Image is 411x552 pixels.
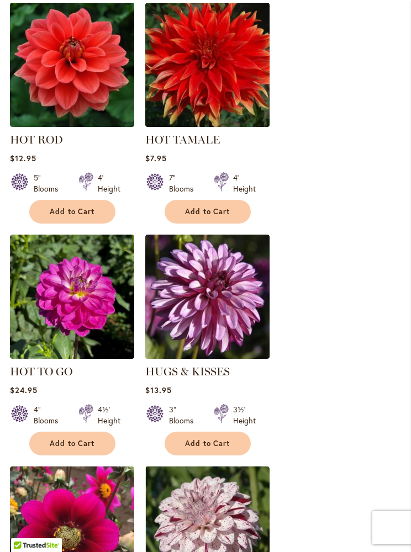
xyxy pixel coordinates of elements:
span: Add to Cart [50,207,95,216]
img: HOT ROD [10,3,134,127]
div: 4" Blooms [34,404,65,426]
a: Hot Tamale [145,119,270,129]
div: 4' Height [98,172,120,194]
a: HOT ROD [10,133,63,146]
span: Add to Cart [185,207,230,216]
a: HOT TO GO [10,365,72,378]
div: 3½' Height [233,404,256,426]
a: HUGS & KISSES [145,351,270,361]
span: $12.95 [10,153,36,163]
div: 5" Blooms [34,172,65,194]
a: HUGS & KISSES [145,365,230,378]
img: Hot Tamale [145,3,270,127]
button: Add to Cart [29,432,115,455]
div: 3" Blooms [169,404,201,426]
a: HOT TO GO [10,351,134,361]
button: Add to Cart [29,200,115,224]
span: $7.95 [145,153,167,163]
span: Add to Cart [50,439,95,448]
a: HOT ROD [10,119,134,129]
button: Add to Cart [165,200,251,224]
iframe: Launch Accessibility Center [8,513,39,544]
a: HOT TAMALE [145,133,220,146]
span: Add to Cart [185,439,230,448]
span: $24.95 [10,385,38,395]
img: HOT TO GO [10,235,134,359]
button: Add to Cart [165,432,251,455]
span: $13.95 [145,385,172,395]
img: HUGS & KISSES [145,235,270,359]
div: 4½' Height [98,404,120,426]
div: 7" Blooms [169,172,201,194]
div: 4' Height [233,172,256,194]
